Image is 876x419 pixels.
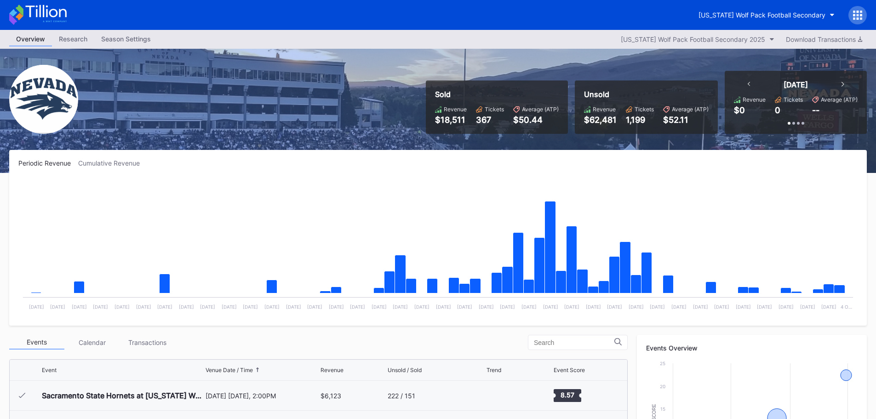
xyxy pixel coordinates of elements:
div: $52.11 [663,115,709,125]
div: Trend [487,367,501,373]
text: [DATE] [222,304,237,310]
text: [DATE] [200,304,215,310]
svg: Chart title [18,178,858,316]
text: [DATE] [500,304,515,310]
div: 367 [476,115,504,125]
div: $18,511 [435,115,467,125]
div: Event [42,367,57,373]
button: [US_STATE] Wolf Pack Football Secondary [692,6,842,23]
text: 4 O… [841,304,852,310]
text: [DATE] [115,304,130,310]
div: 1,199 [626,115,654,125]
div: Tickets [784,96,803,103]
button: [US_STATE] Wolf Pack Football Secondary 2025 [616,33,779,46]
text: [DATE] [157,304,172,310]
text: 15 [660,406,665,412]
a: Season Settings [94,32,158,46]
text: [DATE] [136,304,151,310]
div: Revenue [444,106,467,113]
text: [DATE] [671,304,687,310]
text: [DATE] [479,304,494,310]
text: 8.57 [561,391,574,399]
a: Research [52,32,94,46]
img: Nevada_Wolf_Pack_Football_Secondary.png [9,65,78,134]
text: [DATE] [286,304,301,310]
div: Sold [435,90,559,99]
text: [DATE] [714,304,729,310]
text: [DATE] [757,304,772,310]
text: [DATE] [800,304,815,310]
div: Sacramento State Hornets at [US_STATE] Wolf Pack Football [42,391,203,400]
button: Download Transactions [781,33,867,46]
div: Transactions [120,335,175,350]
div: $0 [734,105,745,115]
div: Revenue [743,96,766,103]
div: [DATE] [DATE], 2:00PM [206,392,319,400]
text: [DATE] [414,304,429,310]
div: Unsold [584,90,709,99]
text: [DATE] [779,304,794,310]
text: 20 [660,384,665,389]
div: $62,481 [584,115,617,125]
a: Overview [9,32,52,46]
text: [DATE] [457,304,472,310]
text: [DATE] [307,304,322,310]
input: Search [534,339,614,346]
div: -- [812,105,819,115]
text: [DATE] [586,304,601,310]
text: [DATE] [543,304,558,310]
text: [DATE] [436,304,451,310]
text: [DATE] [72,304,87,310]
div: 222 / 151 [388,392,415,400]
div: $50.44 [513,115,559,125]
div: Periodic Revenue [18,159,78,167]
div: Average (ATP) [821,96,858,103]
text: [DATE] [736,304,751,310]
svg: Chart title [487,384,514,407]
div: Download Transactions [786,35,862,43]
text: [DATE] [393,304,408,310]
text: [DATE] [50,304,65,310]
text: [DATE] [350,304,365,310]
div: Events [9,335,64,350]
text: [DATE] [372,304,387,310]
div: Cumulative Revenue [78,159,147,167]
div: Unsold / Sold [388,367,422,373]
div: [US_STATE] Wolf Pack Football Secondary [699,11,825,19]
text: [DATE] [264,304,280,310]
div: [US_STATE] Wolf Pack Football Secondary 2025 [621,35,765,43]
text: [DATE] [521,304,537,310]
text: [DATE] [564,304,579,310]
div: Revenue [593,106,616,113]
text: [DATE] [179,304,194,310]
text: [DATE] [607,304,622,310]
text: 25 [660,361,665,366]
div: $6,123 [321,392,341,400]
div: 0 [775,105,780,115]
div: Calendar [64,335,120,350]
text: [DATE] [629,304,644,310]
text: [DATE] [821,304,836,310]
text: [DATE] [329,304,344,310]
div: Tickets [635,106,654,113]
text: [DATE] [29,304,44,310]
div: [DATE] [784,80,808,89]
text: [DATE] [650,304,665,310]
text: [DATE] [693,304,708,310]
div: Revenue [321,367,344,373]
text: [DATE] [243,304,258,310]
text: [DATE] [93,304,108,310]
div: Event Score [554,367,585,373]
div: Average (ATP) [522,106,559,113]
div: Events Overview [646,344,858,352]
div: Average (ATP) [672,106,709,113]
div: Tickets [485,106,504,113]
div: Venue Date / Time [206,367,253,373]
